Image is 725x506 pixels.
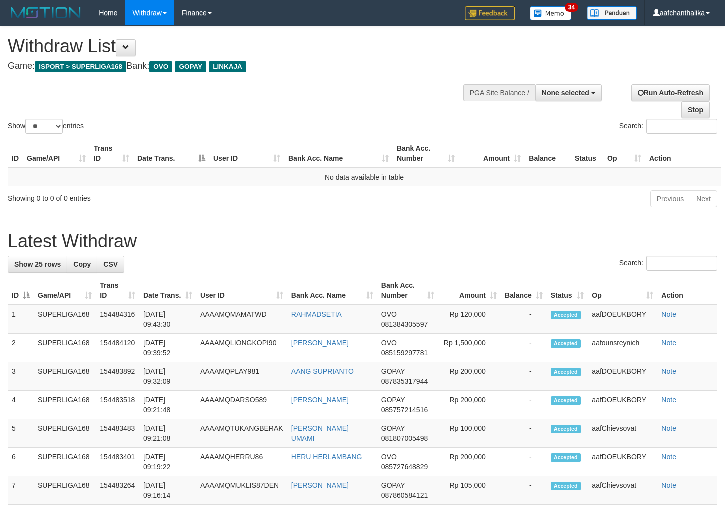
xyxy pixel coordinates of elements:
[657,276,717,305] th: Action
[34,419,96,448] td: SUPERLIGA168
[8,276,34,305] th: ID: activate to sort column descending
[287,276,377,305] th: Bank Acc. Name: activate to sort column ascending
[139,448,196,476] td: [DATE] 09:19:22
[196,276,287,305] th: User ID: activate to sort column ascending
[588,276,657,305] th: Op: activate to sort column ascending
[438,391,501,419] td: Rp 200,000
[34,334,96,362] td: SUPERLIGA168
[34,276,96,305] th: Game/API: activate to sort column ascending
[291,367,354,375] a: AANG SUPRIANTO
[291,310,342,318] a: RAHMADSETIA
[501,362,547,391] td: -
[96,391,139,419] td: 154483518
[291,424,349,442] a: [PERSON_NAME] UMAMI
[501,448,547,476] td: -
[90,139,133,168] th: Trans ID: activate to sort column ascending
[438,305,501,334] td: Rp 120,000
[209,61,246,72] span: LINKAJA
[8,61,473,71] h4: Game: Bank:
[8,334,34,362] td: 2
[661,367,676,375] a: Note
[73,260,91,268] span: Copy
[530,6,572,20] img: Button%20Memo.svg
[381,453,397,461] span: OVO
[291,481,349,489] a: [PERSON_NAME]
[465,6,515,20] img: Feedback.jpg
[381,377,428,385] span: Copy 087835317944 to clipboard
[34,476,96,505] td: SUPERLIGA168
[23,139,90,168] th: Game/API: activate to sort column ascending
[438,419,501,448] td: Rp 100,000
[35,61,126,72] span: ISPORT > SUPERLIGA168
[8,36,473,56] h1: Withdraw List
[196,419,287,448] td: AAAAMQTUKANGBERAK
[8,256,67,273] a: Show 25 rows
[25,119,63,134] select: Showentries
[96,476,139,505] td: 154483264
[588,362,657,391] td: aafDOEUKBORY
[542,89,589,97] span: None selected
[619,119,717,134] label: Search:
[501,305,547,334] td: -
[291,453,363,461] a: HERU HERLAMBANG
[525,139,571,168] th: Balance
[438,334,501,362] td: Rp 1,500,000
[34,391,96,419] td: SUPERLIGA168
[381,491,428,499] span: Copy 087860584121 to clipboard
[291,339,349,347] a: [PERSON_NAME]
[96,362,139,391] td: 154483892
[438,276,501,305] th: Amount: activate to sort column ascending
[96,419,139,448] td: 154483483
[535,84,602,101] button: None selected
[196,305,287,334] td: AAAAMQMAMATWD
[587,6,637,20] img: panduan.png
[547,276,588,305] th: Status: activate to sort column ascending
[139,334,196,362] td: [DATE] 09:39:52
[67,256,97,273] a: Copy
[8,139,23,168] th: ID
[588,419,657,448] td: aafChievsovat
[381,463,428,471] span: Copy 085727648829 to clipboard
[459,139,525,168] th: Amount: activate to sort column ascending
[291,396,349,404] a: [PERSON_NAME]
[588,334,657,362] td: aafounsreynich
[139,362,196,391] td: [DATE] 09:32:09
[149,61,172,72] span: OVO
[661,453,676,461] a: Note
[8,476,34,505] td: 7
[139,276,196,305] th: Date Trans.: activate to sort column ascending
[34,305,96,334] td: SUPERLIGA168
[661,339,676,347] a: Note
[377,276,438,305] th: Bank Acc. Number: activate to sort column ascending
[463,84,535,101] div: PGA Site Balance /
[196,448,287,476] td: AAAAMQHERRU86
[139,476,196,505] td: [DATE] 09:16:14
[646,256,717,271] input: Search:
[381,367,405,375] span: GOPAY
[196,334,287,362] td: AAAAMQLIONGKOPI90
[381,349,428,357] span: Copy 085159297781 to clipboard
[438,476,501,505] td: Rp 105,000
[631,84,710,101] a: Run Auto-Refresh
[565,3,578,12] span: 34
[551,453,581,462] span: Accepted
[551,425,581,433] span: Accepted
[209,139,284,168] th: User ID: activate to sort column ascending
[96,334,139,362] td: 154484120
[619,256,717,271] label: Search:
[196,362,287,391] td: AAAAMQPLAY981
[645,139,721,168] th: Action
[551,339,581,348] span: Accepted
[139,391,196,419] td: [DATE] 09:21:48
[8,231,717,251] h1: Latest Withdraw
[501,419,547,448] td: -
[381,424,405,432] span: GOPAY
[438,362,501,391] td: Rp 200,000
[139,419,196,448] td: [DATE] 09:21:08
[690,190,717,207] a: Next
[284,139,393,168] th: Bank Acc. Name: activate to sort column ascending
[381,481,405,489] span: GOPAY
[551,368,581,376] span: Accepted
[196,476,287,505] td: AAAAMQMUKLIS87DEN
[8,5,84,20] img: MOTION_logo.png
